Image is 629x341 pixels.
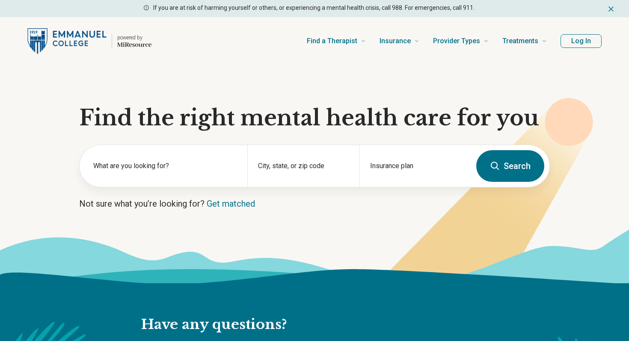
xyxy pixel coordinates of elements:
[502,35,538,47] span: Treatments
[433,24,489,58] a: Provider Types
[307,35,357,47] span: Find a Therapist
[207,199,255,209] a: Get matched
[380,35,411,47] span: Insurance
[502,24,547,58] a: Treatments
[79,198,550,210] p: Not sure what you’re looking for?
[117,34,151,41] p: powered by
[380,24,419,58] a: Insurance
[307,24,366,58] a: Find a Therapist
[561,34,602,48] button: Log In
[79,105,550,131] h1: Find the right mental health care for you
[153,3,475,12] p: If you are at risk of harming yourself or others, or experiencing a mental health crisis, call 98...
[476,150,544,182] button: Search
[27,27,151,55] a: Home page
[433,35,480,47] span: Provider Types
[141,316,468,334] h2: Have any questions?
[607,3,615,14] button: Dismiss
[93,161,237,171] label: What are you looking for?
